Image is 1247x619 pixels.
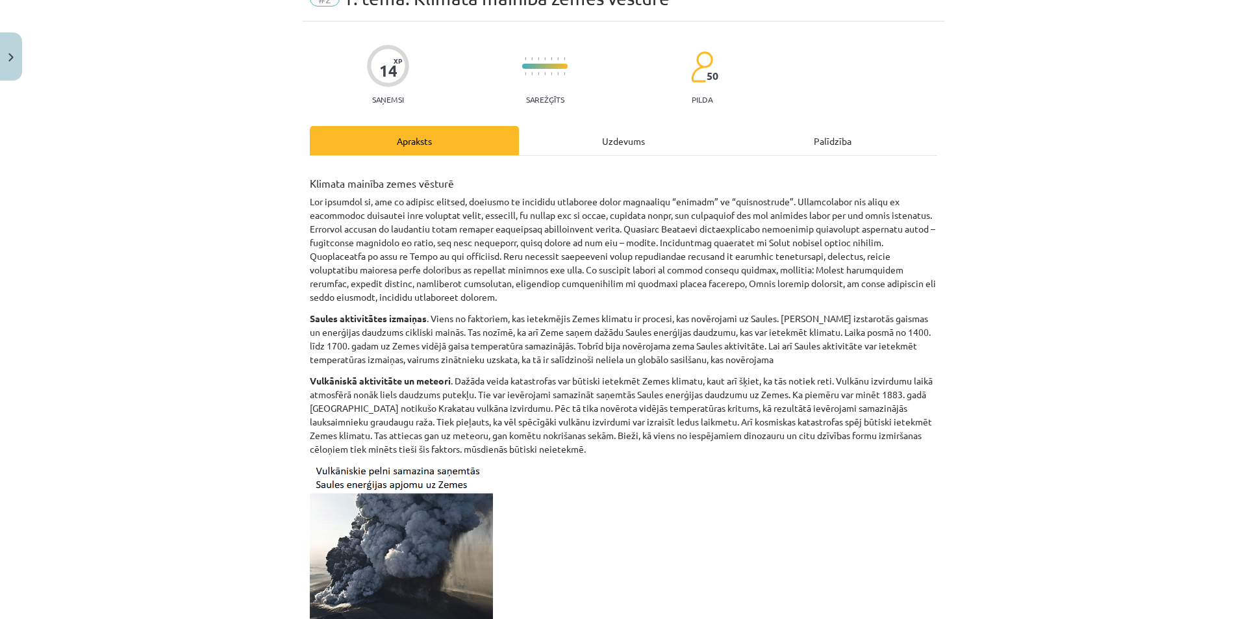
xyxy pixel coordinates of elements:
[531,57,533,60] img: icon-short-line-57e1e144782c952c97e751825c79c345078a6d821885a25fce030b3d8c18986b.svg
[551,57,552,60] img: icon-short-line-57e1e144782c952c97e751825c79c345078a6d821885a25fce030b3d8c18986b.svg
[310,168,937,191] h3: Klimata mainība zemes vēsturē
[707,70,718,82] span: 50
[379,62,397,80] div: 14
[538,72,539,75] img: icon-short-line-57e1e144782c952c97e751825c79c345078a6d821885a25fce030b3d8c18986b.svg
[692,95,712,104] p: pilda
[310,312,937,366] p: . Viens no faktoriem, kas ietekmējis Zemes klimatu ir procesi, kas novērojami uz Saules. [PERSON_...
[367,95,409,104] p: Saņemsi
[8,53,14,62] img: icon-close-lesson-0947bae3869378f0d4975bcd49f059093ad1ed9edebbc8119c70593378902aed.svg
[551,72,552,75] img: icon-short-line-57e1e144782c952c97e751825c79c345078a6d821885a25fce030b3d8c18986b.svg
[525,57,526,60] img: icon-short-line-57e1e144782c952c97e751825c79c345078a6d821885a25fce030b3d8c18986b.svg
[728,126,937,155] div: Palīdzība
[519,126,728,155] div: Uzdevums
[310,312,427,324] strong: Saules aktivitātes izmaiņas
[394,57,402,64] span: XP
[526,95,564,104] p: Sarežģīts
[690,51,713,83] img: students-c634bb4e5e11cddfef0936a35e636f08e4e9abd3cc4e673bd6f9a4125e45ecb1.svg
[310,374,937,456] p: . Dažāda veida katastrofas var būtiski ietekmēt Zemes klimatu, kaut arī šķiet, ka tās notiek reti...
[564,72,565,75] img: icon-short-line-57e1e144782c952c97e751825c79c345078a6d821885a25fce030b3d8c18986b.svg
[310,126,519,155] div: Apraksts
[557,72,559,75] img: icon-short-line-57e1e144782c952c97e751825c79c345078a6d821885a25fce030b3d8c18986b.svg
[544,72,546,75] img: icon-short-line-57e1e144782c952c97e751825c79c345078a6d821885a25fce030b3d8c18986b.svg
[557,57,559,60] img: icon-short-line-57e1e144782c952c97e751825c79c345078a6d821885a25fce030b3d8c18986b.svg
[525,72,526,75] img: icon-short-line-57e1e144782c952c97e751825c79c345078a6d821885a25fce030b3d8c18986b.svg
[310,195,937,304] p: Lor ipsumdol si, ame co adipisc elitsed, doeiusmo te incididu utlaboree dolor magnaaliqu “enimadm...
[531,72,533,75] img: icon-short-line-57e1e144782c952c97e751825c79c345078a6d821885a25fce030b3d8c18986b.svg
[538,57,539,60] img: icon-short-line-57e1e144782c952c97e751825c79c345078a6d821885a25fce030b3d8c18986b.svg
[310,375,451,386] strong: Vulkāniskā aktivitāte un meteori
[564,57,565,60] img: icon-short-line-57e1e144782c952c97e751825c79c345078a6d821885a25fce030b3d8c18986b.svg
[544,57,546,60] img: icon-short-line-57e1e144782c952c97e751825c79c345078a6d821885a25fce030b3d8c18986b.svg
